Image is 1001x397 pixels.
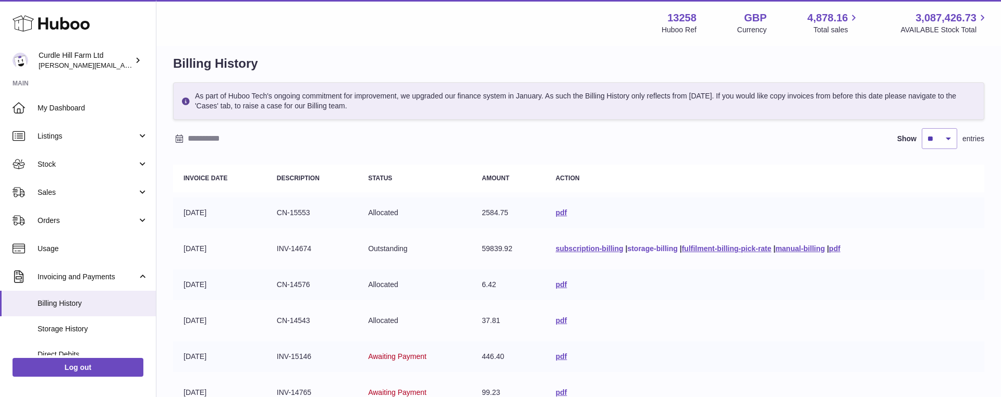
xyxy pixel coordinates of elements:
[266,233,358,264] td: INV-14674
[184,175,227,182] strong: Invoice Date
[827,244,829,253] span: |
[471,341,545,372] td: 446.40
[471,197,545,228] td: 2584.75
[173,341,266,372] td: [DATE]
[38,159,137,169] span: Stock
[266,269,358,300] td: CN-14576
[266,305,358,336] td: CN-14543
[38,131,137,141] span: Listings
[897,134,917,144] label: Show
[773,244,775,253] span: |
[39,51,132,70] div: Curdle Hill Farm Ltd
[556,175,580,182] strong: Action
[173,82,984,120] div: As part of Huboo Tech's ongoing commitment for improvement, we upgraded our finance system in Jan...
[38,272,137,282] span: Invoicing and Payments
[662,25,697,35] div: Huboo Ref
[38,103,148,113] span: My Dashboard
[368,280,398,289] span: Allocated
[915,11,976,25] span: 3,087,426.73
[962,134,984,144] span: entries
[667,11,697,25] strong: 13258
[682,244,772,253] a: fulfilment-billing-pick-rate
[556,280,567,289] a: pdf
[482,175,509,182] strong: Amount
[368,388,426,396] span: Awaiting Payment
[173,197,266,228] td: [DATE]
[38,244,148,254] span: Usage
[775,244,825,253] a: manual-billing
[173,269,266,300] td: [DATE]
[368,316,398,325] span: Allocated
[38,350,148,359] span: Direct Debits
[368,244,408,253] span: Outstanding
[744,11,766,25] strong: GBP
[471,305,545,336] td: 37.81
[368,352,426,361] span: Awaiting Payment
[900,25,988,35] span: AVAILABLE Stock Total
[556,208,567,217] a: pdf
[471,233,545,264] td: 59839.92
[627,244,677,253] a: storage-billing
[266,341,358,372] td: INV-15146
[38,324,148,334] span: Storage History
[173,55,984,72] h1: Billing History
[556,388,567,396] a: pdf
[737,25,767,35] div: Currency
[813,25,860,35] span: Total sales
[277,175,320,182] strong: Description
[13,358,143,377] a: Log out
[808,11,860,35] a: 4,878.16 Total sales
[471,269,545,300] td: 6.42
[38,188,137,197] span: Sales
[556,352,567,361] a: pdf
[173,305,266,336] td: [DATE]
[900,11,988,35] a: 3,087,426.73 AVAILABLE Stock Total
[266,197,358,228] td: CN-15553
[38,216,137,226] span: Orders
[173,233,266,264] td: [DATE]
[368,208,398,217] span: Allocated
[680,244,682,253] span: |
[808,11,848,25] span: 4,878.16
[556,244,624,253] a: subscription-billing
[556,316,567,325] a: pdf
[829,244,840,253] a: pdf
[38,299,148,308] span: Billing History
[625,244,627,253] span: |
[13,53,28,68] img: marisa@diddlysquatfarmshop.com
[39,61,209,69] span: [PERSON_NAME][EMAIL_ADDRESS][DOMAIN_NAME]
[368,175,392,182] strong: Status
